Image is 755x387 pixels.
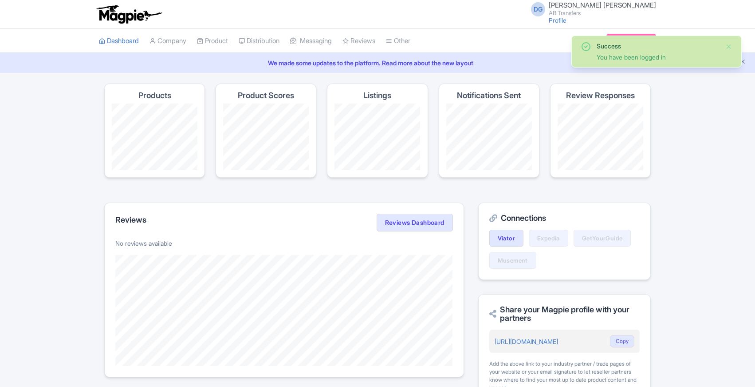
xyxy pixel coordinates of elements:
[725,41,732,52] button: Close
[574,230,631,247] a: GetYourGuide
[597,52,718,62] div: You have been logged in
[457,91,521,100] h4: Notifications Sent
[115,239,453,248] p: No reviews available
[549,1,656,9] span: [PERSON_NAME] [PERSON_NAME]
[566,91,635,100] h4: Review Responses
[197,29,228,53] a: Product
[489,214,640,223] h2: Connections
[489,230,523,247] a: Viator
[99,29,139,53] a: Dashboard
[531,2,545,16] span: DG
[290,29,332,53] a: Messaging
[94,4,163,24] img: logo-ab69f6fb50320c5b225c76a69d11143b.png
[238,91,294,100] h4: Product Scores
[342,29,375,53] a: Reviews
[489,252,536,269] a: Musement
[377,214,453,231] a: Reviews Dashboard
[138,91,171,100] h4: Products
[526,2,656,16] a: DG [PERSON_NAME] [PERSON_NAME] AB Transfers
[610,335,634,347] button: Copy
[386,29,410,53] a: Other
[149,29,186,53] a: Company
[489,305,640,323] h2: Share your Magpie profile with your partners
[239,29,279,53] a: Distribution
[5,58,750,68] a: We made some updates to the platform. Read more about the new layout
[739,57,746,68] button: Close announcement
[115,215,146,224] h2: Reviews
[495,338,558,345] a: [URL][DOMAIN_NAME]
[549,10,656,16] small: AB Transfers
[606,34,656,47] a: Subscription
[529,230,568,247] a: Expedia
[597,41,718,51] div: Success
[549,16,566,24] a: Profile
[363,91,391,100] h4: Listings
